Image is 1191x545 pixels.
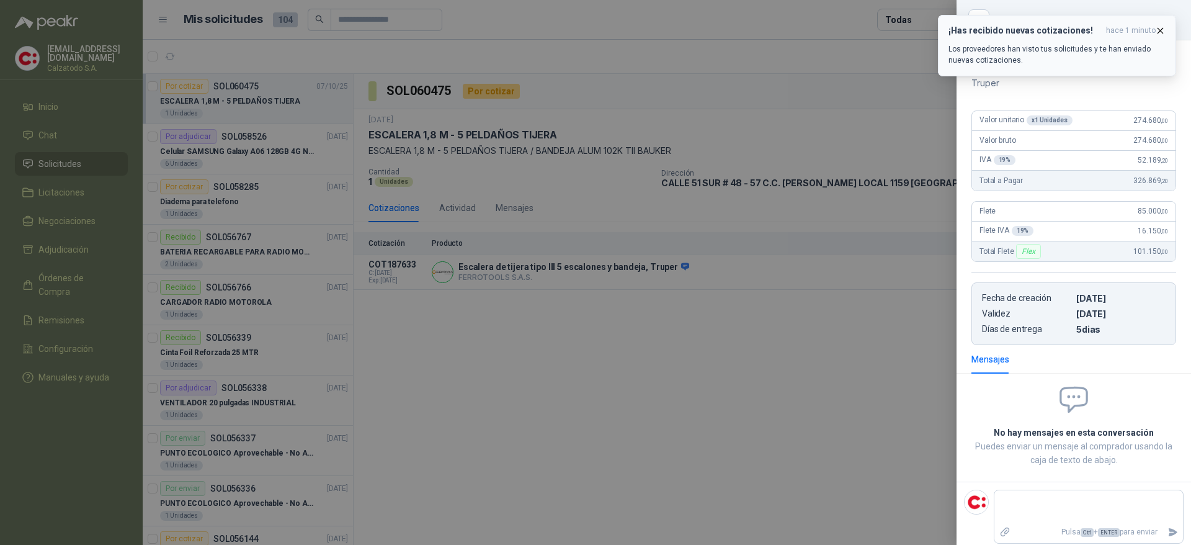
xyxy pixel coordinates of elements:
[1081,528,1094,537] span: Ctrl
[979,244,1043,259] span: Total Flete
[1016,244,1040,259] div: Flex
[1161,208,1168,215] span: ,00
[1133,176,1168,185] span: 326.869
[979,115,1073,125] span: Valor unitario
[1106,25,1156,36] span: hace 1 minuto
[994,521,1015,543] label: Adjuntar archivos
[1133,116,1168,125] span: 274.680
[982,309,1071,319] p: Validez
[971,426,1176,439] h2: No hay mensajes en esta conversación
[1133,247,1168,256] span: 101.150
[965,490,988,514] img: Company Logo
[996,10,1176,30] div: COT187633
[948,25,1101,36] h3: ¡Has recibido nuevas cotizaciones!
[938,15,1176,76] button: ¡Has recibido nuevas cotizaciones!hace 1 minuto Los proveedores han visto tus solicitudes y te ha...
[1098,528,1120,537] span: ENTER
[982,293,1071,304] p: Fecha de creación
[1076,324,1166,335] p: 5 dias
[1161,117,1168,124] span: ,00
[979,136,1015,145] span: Valor bruto
[1161,248,1168,255] span: ,00
[1138,207,1168,215] span: 85.000
[1012,226,1034,236] div: 19 %
[1162,521,1183,543] button: Enviar
[1076,309,1166,319] p: [DATE]
[979,176,1023,185] span: Total a Pagar
[1138,156,1168,164] span: 52.189
[1015,521,1163,543] p: Pulsa + para enviar
[1161,137,1168,144] span: ,00
[971,439,1176,467] p: Puedes enviar un mensaje al comprador usando la caja de texto de abajo.
[971,12,986,27] button: Close
[1138,227,1168,235] span: 16.150
[1133,136,1168,145] span: 274.680
[1161,178,1168,184] span: ,20
[1027,115,1073,125] div: x 1 Unidades
[1076,293,1166,304] p: [DATE]
[948,43,1166,66] p: Los proveedores han visto tus solicitudes y te han enviado nuevas cotizaciones.
[979,207,996,215] span: Flete
[979,226,1033,236] span: Flete IVA
[994,155,1016,165] div: 19 %
[971,353,1009,366] div: Mensajes
[1161,228,1168,235] span: ,00
[982,324,1071,335] p: Días de entrega
[1161,157,1168,164] span: ,20
[979,155,1015,165] span: IVA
